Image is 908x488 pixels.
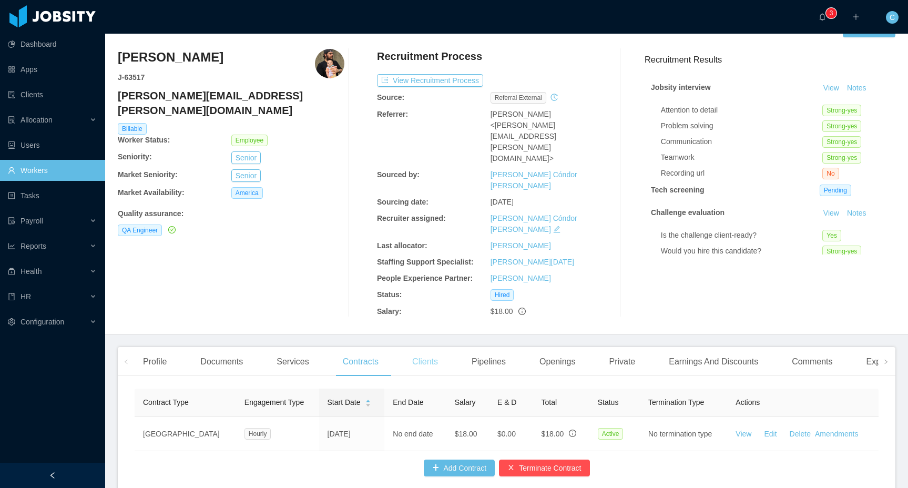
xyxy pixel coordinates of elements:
[455,430,477,438] span: $18.00
[135,417,236,451] td: [GEOGRAPHIC_DATA]
[118,170,178,179] b: Market Seniority:
[118,73,145,82] strong: J- 63517
[377,49,482,64] h4: Recruitment Process
[661,105,822,116] div: Attention to detail
[822,120,861,132] span: Strong-yes
[118,188,185,197] b: Market Availability:
[661,246,822,257] div: Would you hire this candidate?
[118,49,223,66] h3: [PERSON_NAME]
[8,293,15,300] i: icon: book
[890,11,895,24] span: C
[231,169,261,182] button: Senior
[661,120,822,131] div: Problem solving
[661,230,822,241] div: Is the challenge client-ready?
[822,246,861,257] span: Strong-yes
[830,8,833,18] p: 3
[820,209,843,217] a: View
[815,430,858,438] a: Amendments
[819,13,826,21] i: icon: bell
[518,308,526,315] span: info-circle
[8,217,15,225] i: icon: file-protect
[8,318,15,326] i: icon: setting
[491,214,577,233] a: [PERSON_NAME] Cóndor [PERSON_NAME]
[118,152,152,161] b: Seniority:
[231,151,261,164] button: Senior
[883,359,889,364] i: icon: right
[822,105,861,116] span: Strong-yes
[660,347,767,377] div: Earnings And Discounts
[365,402,371,405] i: icon: caret-down
[143,398,189,406] span: Contract Type
[553,226,560,233] i: icon: edit
[651,83,711,91] strong: Jobsity interview
[384,417,446,451] td: No end date
[424,460,495,476] button: icon: plusAdd Contract
[124,359,129,364] i: icon: left
[21,267,42,276] span: Health
[541,398,557,406] span: Total
[192,347,251,377] div: Documents
[8,160,97,181] a: icon: userWorkers
[268,347,317,377] div: Services
[328,397,361,408] span: Start Date
[569,430,576,437] span: info-circle
[244,398,304,406] span: Engagement Type
[497,398,517,406] span: E & D
[377,198,429,206] b: Sourcing date:
[491,241,551,250] a: [PERSON_NAME]
[790,430,811,438] a: Delete
[118,136,170,144] b: Worker Status:
[377,241,427,250] b: Last allocator:
[645,53,895,66] h3: Recruitment Results
[21,242,46,250] span: Reports
[21,292,31,301] span: HR
[651,208,725,217] strong: Challenge evaluation
[8,268,15,275] i: icon: medicine-box
[8,242,15,250] i: icon: line-chart
[166,226,176,234] a: icon: check-circle
[168,226,176,233] i: icon: check-circle
[826,8,836,18] sup: 3
[377,290,402,299] b: Status:
[640,417,727,451] td: No termination type
[319,417,385,451] td: [DATE]
[651,186,705,194] strong: Tech screening
[550,94,558,101] i: icon: history
[455,398,476,406] span: Salary
[852,13,860,21] i: icon: plus
[531,347,584,377] div: Openings
[377,274,473,282] b: People Experience Partner:
[8,84,97,105] a: icon: auditClients
[499,460,589,476] button: icon: closeTerminate Contract
[491,198,514,206] span: [DATE]
[365,399,371,402] i: icon: caret-up
[491,289,514,301] span: Hired
[231,187,263,199] span: America
[843,207,871,220] button: Notes
[393,398,423,406] span: End Date
[118,88,344,118] h4: [PERSON_NAME][EMAIL_ADDRESS][PERSON_NAME][DOMAIN_NAME]
[491,307,513,316] span: $18.00
[820,84,843,92] a: View
[8,116,15,124] i: icon: solution
[21,217,43,225] span: Payroll
[463,347,514,377] div: Pipelines
[118,209,183,218] b: Quality assurance :
[491,170,577,190] a: [PERSON_NAME] Cóndor [PERSON_NAME]
[822,230,841,241] span: Yes
[8,185,97,206] a: icon: profileTasks
[661,152,822,163] div: Teamwork
[315,49,344,78] img: 2df89af0-e152-4ac8-9993-c1d5e918f790_67b781257bd61-400w.png
[377,170,420,179] b: Sourced by:
[491,92,546,104] span: Referral external
[751,425,785,442] button: Edit
[21,318,64,326] span: Configuration
[661,136,822,147] div: Communication
[334,347,387,377] div: Contracts
[783,347,841,377] div: Comments
[8,59,97,80] a: icon: appstoreApps
[736,430,751,438] a: View
[497,430,516,438] span: $0.00
[231,135,268,146] span: Employee
[822,136,861,148] span: Strong-yes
